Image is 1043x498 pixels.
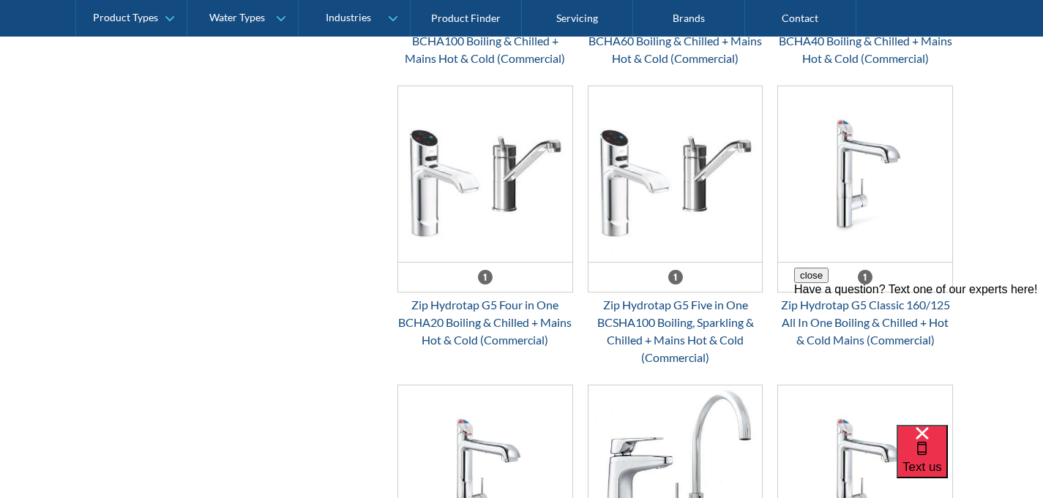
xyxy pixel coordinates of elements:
[588,15,763,67] div: Zip Hydrotap G5 Four in One BCHA60 Boiling & Chilled + Mains Hot & Cold (Commercial)
[777,86,953,349] a: Zip Hydrotap G5 Classic 160/125 All In One Boiling & Chilled + Hot & Cold Mains (Commercial)Zip H...
[93,12,158,24] div: Product Types
[777,296,953,349] div: Zip Hydrotap G5 Classic 160/125 All In One Boiling & Chilled + Hot & Cold Mains (Commercial)
[794,268,1043,443] iframe: podium webchat widget prompt
[588,296,763,366] div: Zip Hydrotap G5 Five in One BCSHA100 Boiling, Sparkling & Chilled + Mains Hot & Cold (Commercial)
[398,86,572,262] img: Zip Hydrotap G5 Four in One BCHA20 Boiling & Chilled + Mains Hot & Cold (Commercial)
[588,86,763,262] img: Zip Hydrotap G5 Five in One BCSHA100 Boiling, Sparkling & Chilled + Mains Hot & Cold (Commercial)
[777,15,953,67] div: Zip Hydrotap G5 Four in One BCHA40 Boiling & Chilled + Mains Hot & Cold (Commercial)
[326,12,371,24] div: Industries
[397,296,573,349] div: Zip Hydrotap G5 Four in One BCHA20 Boiling & Chilled + Mains Hot & Cold (Commercial)
[397,15,573,67] div: Zip Hydrotap G5 Four in One BCHA100 Boiling & Chilled + Mains Hot & Cold (Commercial)
[778,86,952,262] img: Zip Hydrotap G5 Classic 160/125 All In One Boiling & Chilled + Hot & Cold Mains (Commercial)
[588,86,763,366] a: Zip Hydrotap G5 Five in One BCSHA100 Boiling, Sparkling & Chilled + Mains Hot & Cold (Commercial)...
[897,425,1043,498] iframe: podium webchat widget bubble
[397,86,573,349] a: Zip Hydrotap G5 Four in One BCHA20 Boiling & Chilled + Mains Hot & Cold (Commercial) Zip Hydrotap...
[209,12,265,24] div: Water Types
